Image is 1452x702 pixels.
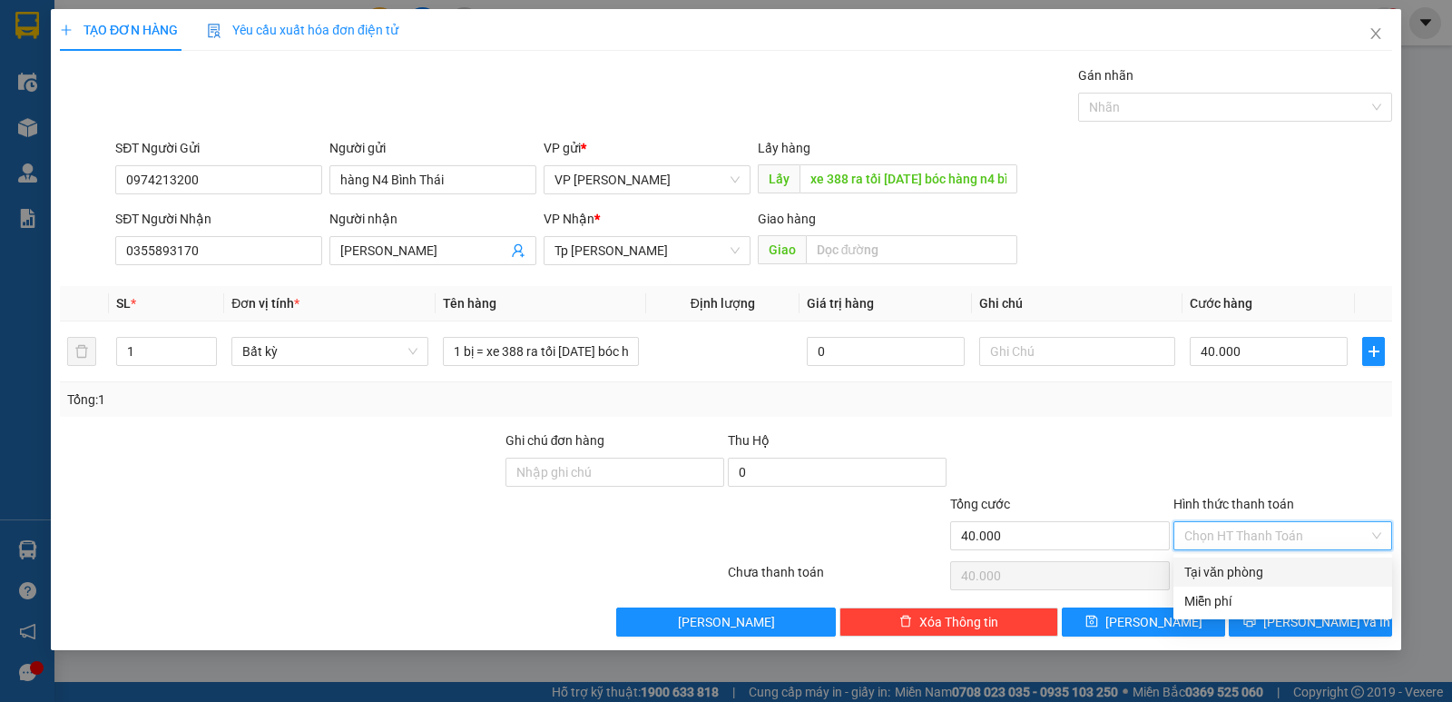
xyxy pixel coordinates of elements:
span: Cước hàng [1190,296,1252,311]
button: plus [1362,337,1385,366]
span: Bất kỳ [242,338,417,365]
span: Giao hàng [758,212,816,226]
span: Giao [758,235,806,264]
span: TẠO ĐƠN HÀNG [60,23,178,37]
input: Ghi chú đơn hàng [505,458,724,487]
span: Tp Hồ Chí Minh [554,237,740,264]
label: Hình thức thanh toán [1173,497,1294,511]
span: Yêu cầu xuất hóa đơn điện tử [207,23,398,37]
label: Gán nhãn [1078,68,1133,83]
span: printer [1243,615,1256,629]
th: Ghi chú [972,286,1182,321]
span: Giá trị hàng [807,296,874,311]
input: Dọc đường [806,235,1018,264]
span: plus [60,24,73,36]
button: [PERSON_NAME] [616,608,835,637]
input: Dọc đường [800,164,1018,193]
span: close [1369,26,1383,41]
span: Tổng cước [950,497,1010,511]
span: VP Nhận [544,212,594,226]
span: [PERSON_NAME] [678,612,775,632]
span: user-add [511,243,525,258]
div: Tại văn phòng [1184,562,1381,582]
button: deleteXóa Thông tin [839,608,1058,637]
div: Tổng: 1 [67,390,562,410]
span: save [1085,615,1098,629]
span: VP Phan Rang [554,166,740,193]
button: delete [67,337,96,366]
span: Lấy [758,164,800,193]
span: Lấy hàng [758,141,810,155]
input: VD: Bàn, Ghế [443,337,639,366]
span: SL [116,296,131,311]
button: save[PERSON_NAME] [1062,608,1225,637]
div: Người nhận [329,209,536,229]
div: SĐT Người Nhận [115,209,322,229]
span: Thu Hộ [728,433,770,448]
span: plus [1363,344,1384,359]
div: Miễn phí [1184,591,1381,611]
input: 0 [807,337,965,366]
span: [PERSON_NAME] [1105,612,1202,632]
div: VP gửi [544,138,751,158]
span: Xóa Thông tin [919,612,998,632]
div: Người gửi [329,138,536,158]
span: delete [899,615,912,629]
button: Close [1350,9,1401,60]
button: printer[PERSON_NAME] và In [1229,608,1392,637]
span: [PERSON_NAME] và In [1263,612,1390,632]
div: SĐT Người Gửi [115,138,322,158]
span: Tên hàng [443,296,496,311]
div: Chưa thanh toán [726,562,948,594]
input: Ghi Chú [979,337,1175,366]
span: Định lượng [691,296,755,311]
span: Đơn vị tính [231,296,299,311]
label: Ghi chú đơn hàng [505,433,605,448]
img: icon [207,24,221,38]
